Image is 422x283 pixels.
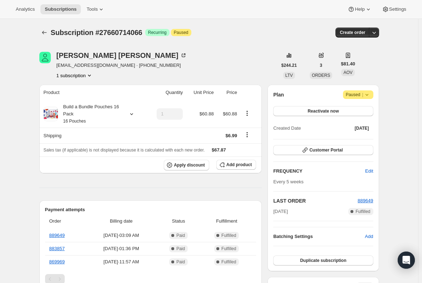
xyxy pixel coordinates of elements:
[87,218,156,225] span: Billing date
[164,160,209,170] button: Apply discount
[226,162,252,168] span: Add product
[281,63,297,68] span: $244.21
[45,6,77,12] span: Subscriptions
[343,70,352,75] span: AOV
[315,60,327,70] button: 3
[147,85,185,100] th: Quantity
[174,30,188,35] span: Paused
[320,63,322,68] span: 3
[87,6,98,12] span: Tools
[221,246,236,252] span: Fulfilled
[273,168,365,175] h2: FREQUENCY
[273,106,373,116] button: Reactivate now
[44,148,205,153] span: Sales tax (if applicable) is not displayed because it is calculated with each new order.
[362,92,363,98] span: |
[273,233,365,240] h6: Batching Settings
[360,231,377,242] button: Add
[216,160,256,170] button: Add product
[241,131,253,139] button: Shipping actions
[273,197,358,204] h2: LAST ORDER
[308,108,339,114] span: Reactivate now
[273,208,288,215] span: [DATE]
[16,6,35,12] span: Analytics
[365,233,373,240] span: Add
[176,233,185,238] span: Paid
[57,52,187,59] div: [PERSON_NAME] [PERSON_NAME]
[398,252,415,269] div: Open Intercom Messenger
[346,91,371,98] span: Paused
[39,28,49,38] button: Subscriptions
[361,165,377,177] button: Edit
[176,246,185,252] span: Paid
[277,60,301,70] button: $244.21
[343,4,376,14] button: Help
[174,162,205,168] span: Apply discount
[340,30,365,35] span: Create order
[51,29,142,36] span: Subscription #27660714066
[221,259,236,265] span: Fulfilled
[39,128,147,143] th: Shipping
[45,213,85,229] th: Order
[200,111,214,116] span: $60.88
[309,147,343,153] span: Customer Portal
[201,218,252,225] span: Fulfillment
[87,232,156,239] span: [DATE] · 03:09 AM
[365,168,373,175] span: Edit
[355,6,364,12] span: Help
[273,91,284,98] h2: Plan
[216,85,239,100] th: Price
[358,198,373,203] a: 889649
[378,4,411,14] button: Settings
[355,125,369,131] span: [DATE]
[350,123,373,133] button: [DATE]
[160,218,197,225] span: Status
[273,145,373,155] button: Customer Portal
[312,73,330,78] span: ORDERS
[285,73,293,78] span: LTV
[358,197,373,204] button: 889649
[39,85,147,100] th: Product
[212,147,226,153] span: $67.87
[341,60,355,68] span: $81.40
[176,259,185,265] span: Paid
[221,233,236,238] span: Fulfilled
[49,246,65,251] a: 883857
[389,6,406,12] span: Settings
[39,52,51,63] span: elizabeth driscoll
[148,30,167,35] span: Recurring
[57,72,93,79] button: Product actions
[300,258,346,263] span: Duplicate subscription
[11,4,39,14] button: Analytics
[273,179,304,184] span: Every 5 weeks
[63,119,86,124] small: 16 Pouches
[87,245,156,252] span: [DATE] · 01:36 PM
[185,85,216,100] th: Unit Price
[58,103,122,125] div: Build a Bundle Pouches 16 Pack
[273,255,373,265] button: Duplicate subscription
[87,258,156,265] span: [DATE] · 11:57 AM
[57,62,187,69] span: [EMAIL_ADDRESS][DOMAIN_NAME] · [PHONE_NUMBER]
[241,109,253,117] button: Product actions
[45,206,256,213] h2: Payment attempts
[273,125,301,132] span: Created Date
[223,111,237,116] span: $60.88
[335,28,369,38] button: Create order
[82,4,109,14] button: Tools
[225,133,237,138] span: $6.99
[355,209,370,214] span: Fulfilled
[40,4,81,14] button: Subscriptions
[49,259,65,264] a: 869969
[49,233,65,238] a: 889649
